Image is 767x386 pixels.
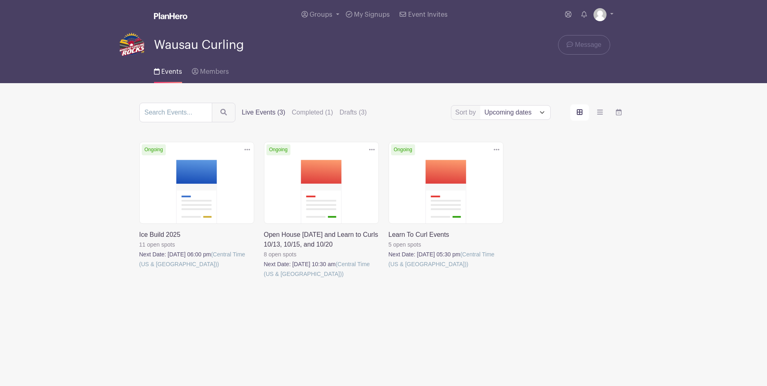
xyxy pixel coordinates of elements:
a: Message [558,35,610,55]
span: Event Invites [408,11,448,18]
div: order and view [570,104,628,121]
a: Members [192,57,229,83]
span: Groups [310,11,332,18]
label: Live Events (3) [242,108,286,117]
input: Search Events... [139,103,212,122]
label: Sort by [455,108,479,117]
span: Members [200,68,229,75]
a: Events [154,57,182,83]
span: Wausau Curling [154,38,244,52]
span: Events [161,68,182,75]
label: Drafts (3) [340,108,367,117]
label: Completed (1) [292,108,333,117]
span: My Signups [354,11,390,18]
div: filters [242,108,374,117]
img: logo_white-6c42ec7e38ccf1d336a20a19083b03d10ae64f83f12c07503d8b9e83406b4c7d.svg [154,13,187,19]
img: logo-1.png [120,33,144,57]
img: default-ce2991bfa6775e67f084385cd625a349d9dcbb7a52a09fb2fda1e96e2d18dcdb.png [593,8,607,21]
span: Message [575,40,602,50]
